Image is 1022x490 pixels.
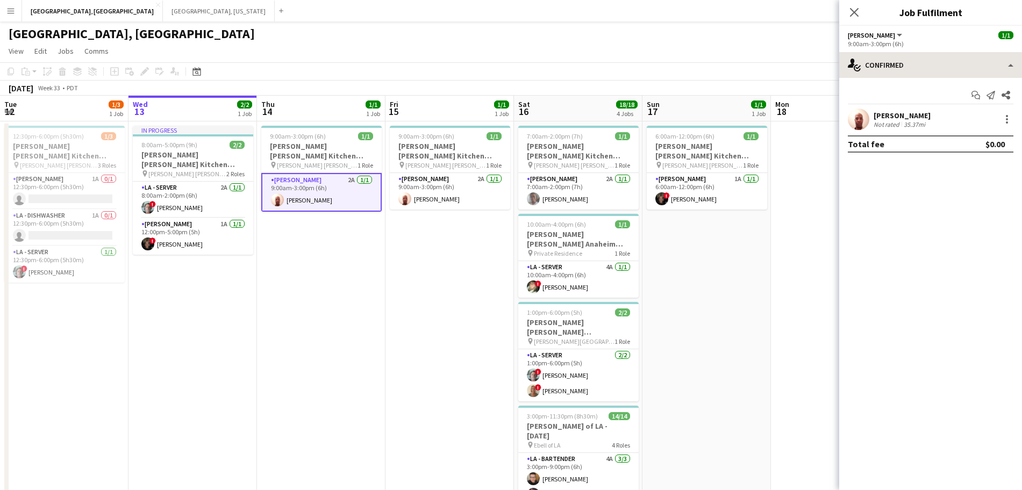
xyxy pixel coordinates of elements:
app-job-card: 9:00am-3:00pm (6h)1/1[PERSON_NAME] [PERSON_NAME] Kitchen [DATE] [PERSON_NAME] [PERSON_NAME] Cater... [390,126,510,210]
span: 6:00am-12:00pm (6h) [655,132,714,140]
span: Comms [84,46,109,56]
span: 17 [645,105,660,118]
h1: [GEOGRAPHIC_DATA], [GEOGRAPHIC_DATA] [9,26,255,42]
span: 1/1 [751,100,766,109]
span: 1 Role [614,161,630,169]
a: View [4,44,28,58]
span: ! [535,369,541,375]
app-card-role: [PERSON_NAME]1A0/112:30pm-6:00pm (5h30m) [4,173,125,210]
span: Sat [518,99,530,109]
app-card-role: LA - Server4A1/110:00am-4:00pm (6h)![PERSON_NAME] [518,261,639,298]
app-job-card: 7:00am-2:00pm (7h)1/1[PERSON_NAME] [PERSON_NAME] Kitchen [DATE] [PERSON_NAME] [PERSON_NAME] Cater... [518,126,639,210]
span: [PERSON_NAME][GEOGRAPHIC_DATA][DEMOGRAPHIC_DATA] [534,337,614,345]
div: 35.37mi [902,120,927,128]
span: 1/1 [615,220,630,228]
span: 1/1 [494,100,509,109]
span: Private Residence [534,249,582,257]
span: 1 Role [486,161,502,169]
span: 12:30pm-6:00pm (5h30m) [13,132,84,140]
span: 1:00pm-6:00pm (5h) [527,308,582,316]
app-card-role: [PERSON_NAME]2A1/17:00am-2:00pm (7h)[PERSON_NAME] [518,173,639,210]
span: 14 [260,105,275,118]
h3: [PERSON_NAME] of LA - [DATE] [518,421,639,441]
span: 16 [517,105,530,118]
span: [PERSON_NAME] [PERSON_NAME] Catering [405,161,486,169]
span: Wed [133,99,148,109]
span: [PERSON_NAME] [PERSON_NAME] Catering [662,161,743,169]
span: Fri [390,99,398,109]
span: [PERSON_NAME] [PERSON_NAME] Catering [20,161,98,169]
div: PDT [67,84,78,92]
app-job-card: 12:30pm-6:00pm (5h30m)1/3[PERSON_NAME] [PERSON_NAME] Kitchen [DATE] [PERSON_NAME] [PERSON_NAME] C... [4,126,125,283]
span: 9:00am-3:00pm (6h) [270,132,326,140]
h3: [PERSON_NAME] [PERSON_NAME] Kitchen [DATE] [518,141,639,161]
span: 1/1 [487,132,502,140]
span: 12 [3,105,17,118]
app-card-role: [PERSON_NAME]1A1/16:00am-12:00pm (6h)![PERSON_NAME] [647,173,767,210]
div: 9:00am-3:00pm (6h) [848,40,1013,48]
span: 4 Roles [612,441,630,449]
span: [PERSON_NAME] [PERSON_NAME] Catering [534,161,614,169]
span: Tue [4,99,17,109]
span: ! [535,280,541,287]
span: 18/18 [616,100,638,109]
div: In progress8:00am-5:00pm (9h)2/2[PERSON_NAME] [PERSON_NAME] Kitchen [DATE] [PERSON_NAME] [PERSON_... [133,126,253,255]
span: 3:00pm-11:30pm (8h30m) [527,412,598,420]
span: ! [149,237,156,244]
a: Edit [30,44,51,58]
span: Jobs [58,46,74,56]
span: 2/2 [230,141,245,149]
span: 2/2 [615,308,630,316]
div: Total fee [848,139,884,149]
div: 1 Job [238,110,252,118]
h3: [PERSON_NAME] [PERSON_NAME] Kitchen [DATE] [4,141,125,161]
span: Edit [34,46,47,56]
button: [GEOGRAPHIC_DATA], [GEOGRAPHIC_DATA] [22,1,163,21]
a: Comms [80,44,113,58]
h3: [PERSON_NAME] [PERSON_NAME] [PERSON_NAME] [DATE] [518,318,639,337]
span: Sun [647,99,660,109]
span: 1 Role [358,161,373,169]
app-card-role: LA - Server1/112:30pm-6:00pm (5h30m)![PERSON_NAME] [4,246,125,283]
div: 10:00am-4:00pm (6h)1/1[PERSON_NAME] [PERSON_NAME] Anaheim [DATE] Private Residence1 RoleLA - Serv... [518,214,639,298]
span: ! [149,201,156,207]
span: 1/1 [744,132,759,140]
h3: [PERSON_NAME] [PERSON_NAME] Kitchen [DATE] [390,141,510,161]
span: 2/2 [237,100,252,109]
span: 1/1 [366,100,381,109]
span: 13 [131,105,148,118]
app-job-card: 9:00am-3:00pm (6h)1/1[PERSON_NAME] [PERSON_NAME] Kitchen [DATE] [PERSON_NAME] [PERSON_NAME] Cater... [261,126,382,212]
span: 1/1 [358,132,373,140]
a: Jobs [53,44,78,58]
span: 14/14 [609,412,630,420]
span: 1/3 [109,100,124,109]
app-job-card: 1:00pm-6:00pm (5h)2/2[PERSON_NAME] [PERSON_NAME] [PERSON_NAME] [DATE] [PERSON_NAME][GEOGRAPHIC_DA... [518,302,639,401]
span: 1 Role [614,337,630,345]
span: ! [535,384,541,391]
span: 7:00am-2:00pm (7h) [527,132,583,140]
app-job-card: 6:00am-12:00pm (6h)1/1[PERSON_NAME] [PERSON_NAME] Kitchen [DATE] [PERSON_NAME] [PERSON_NAME] Cate... [647,126,767,210]
app-card-role: [PERSON_NAME]2A1/19:00am-3:00pm (6h)[PERSON_NAME] [390,173,510,210]
app-card-role: [PERSON_NAME]1A1/112:00pm-5:00pm (5h)![PERSON_NAME] [133,218,253,255]
span: Mon [775,99,789,109]
span: 2 Roles [226,170,245,178]
span: 10:00am-4:00pm (6h) [527,220,586,228]
app-card-role: LA - Server2A1/18:00am-2:00pm (6h)![PERSON_NAME] [133,182,253,218]
span: 1 Role [614,249,630,257]
div: Not rated [874,120,902,128]
span: Week 33 [35,84,62,92]
h3: [PERSON_NAME] [PERSON_NAME] Kitchen [DATE] [261,141,382,161]
div: [DATE] [9,83,33,93]
div: [PERSON_NAME] [874,111,931,120]
app-card-role: LA - Server2/21:00pm-6:00pm (5h)![PERSON_NAME]![PERSON_NAME] [518,349,639,401]
div: 1 Job [752,110,766,118]
h3: [PERSON_NAME] [PERSON_NAME] Kitchen [DATE] [133,150,253,169]
div: 1 Job [366,110,380,118]
button: [GEOGRAPHIC_DATA], [US_STATE] [163,1,275,21]
span: 1/1 [615,132,630,140]
span: 18 [774,105,789,118]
